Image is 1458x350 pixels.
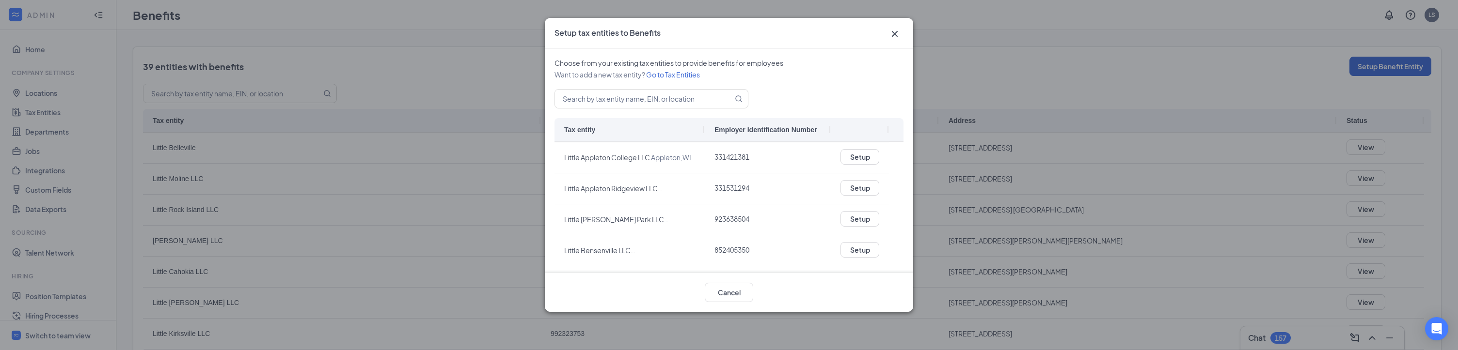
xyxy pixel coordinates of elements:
[555,58,903,68] div: Choose from your existing tax entities to provide benefits for employees
[714,126,817,134] span: Employer Identification Number
[840,242,879,258] button: Setup
[714,214,749,223] span: 923638504
[646,70,700,79] a: Go to Tax Entities
[555,28,661,38] h3: Setup tax entities to Benefits
[735,95,743,103] svg: MagnifyingGlass
[714,183,749,192] span: 331531294
[555,70,903,79] div: Want to add a new tax entity?
[1425,317,1448,340] div: Open Intercom Messenger
[705,283,753,302] button: Cancel
[840,149,879,165] button: Setup
[840,180,879,196] button: Setup
[714,245,749,254] span: 852405350
[651,153,691,162] span: Appleton , WI
[889,28,901,40] svg: Cross
[840,211,879,227] button: Setup
[564,126,595,134] span: Tax entity
[714,152,749,161] span: 331421381
[564,214,695,224] div: Little [PERSON_NAME] Park LLC
[564,152,695,162] div: Little Appleton College LLC
[886,28,903,40] button: Close
[555,90,721,108] input: Search by tax entity name, EIN, or location
[564,183,695,193] div: Little Appleton Ridgeview LLC
[564,245,695,255] div: Little Bensenville LLC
